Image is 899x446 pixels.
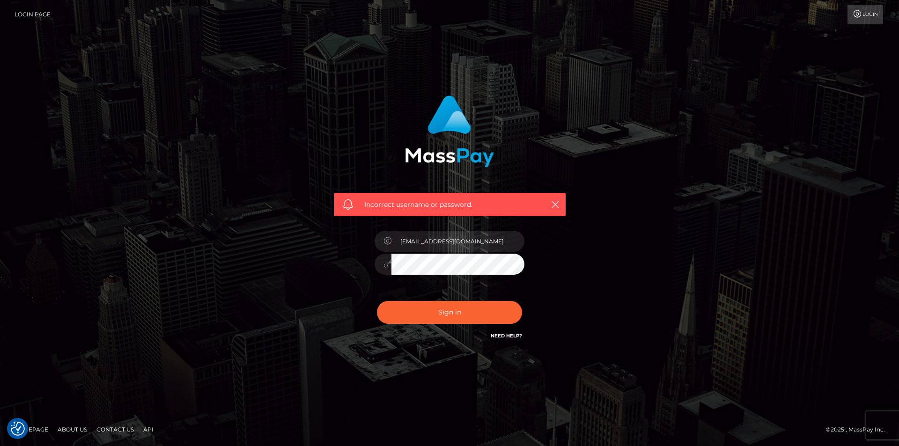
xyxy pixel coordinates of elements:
[10,422,52,437] a: Homepage
[93,422,138,437] a: Contact Us
[405,95,494,167] img: MassPay Login
[140,422,157,437] a: API
[391,231,524,252] input: Username...
[11,422,25,436] button: Consent Preferences
[826,424,892,435] div: © 2025 , MassPay Inc.
[54,422,91,437] a: About Us
[491,333,522,339] a: Need Help?
[377,301,522,324] button: Sign in
[847,5,883,24] a: Login
[15,5,51,24] a: Login Page
[11,422,25,436] img: Revisit consent button
[364,200,535,210] span: Incorrect username or password.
